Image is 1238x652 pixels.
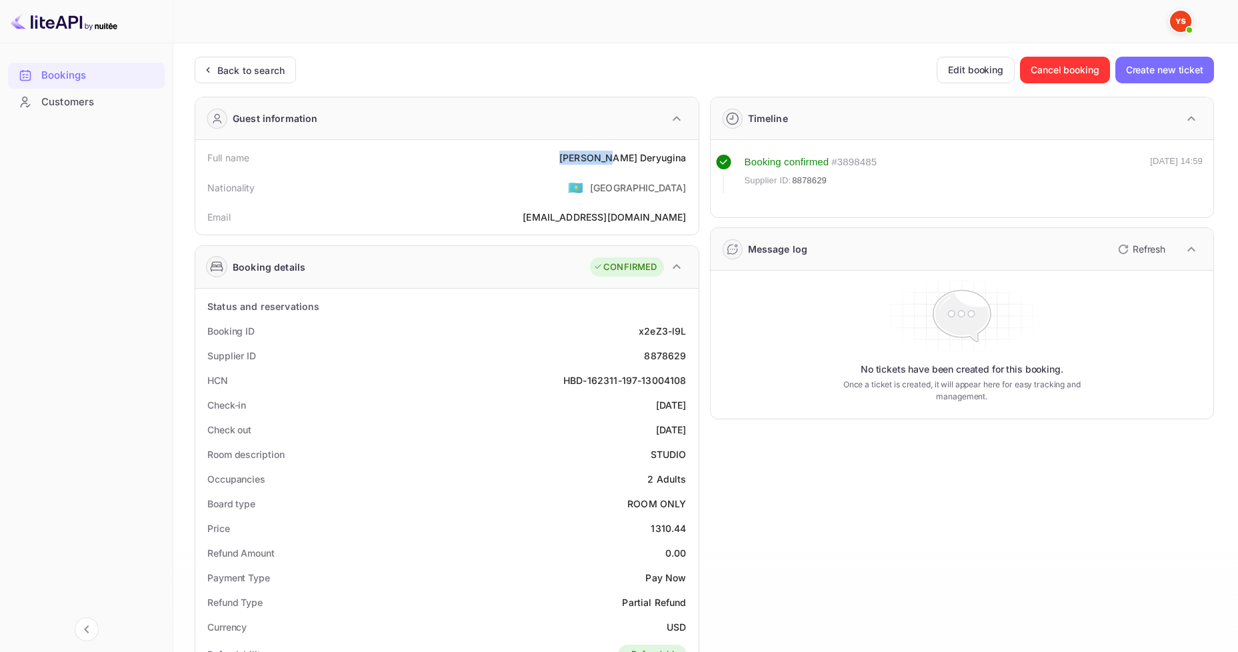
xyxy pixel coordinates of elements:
[11,11,117,32] img: LiteAPI logo
[827,379,1097,403] ya-tr-span: Once a ticket is created, it will appear here for easy tracking and management.
[784,156,829,167] ya-tr-span: confirmed
[563,375,686,386] ya-tr-span: HBD-162311-197-13004108
[207,498,255,509] ya-tr-span: Board type
[207,523,230,534] ya-tr-span: Price
[745,156,781,167] ya-tr-span: Booking
[622,597,686,608] ya-tr-span: Partial Refund
[1170,11,1191,32] img: Yandex Support
[217,65,285,76] ya-tr-span: Back to search
[647,473,686,485] ya-tr-span: 2 Adults
[568,175,583,199] span: United States
[667,621,686,633] ya-tr-span: USD
[948,62,1003,78] ya-tr-span: Edit booking
[1150,156,1203,166] ya-tr-span: [DATE] 14:59
[207,152,249,163] ya-tr-span: Full name
[207,449,284,460] ya-tr-span: Room description
[207,399,246,411] ya-tr-span: Check-in
[640,152,686,163] ya-tr-span: Deryugina
[1115,57,1214,83] button: Create new ticket
[207,211,231,223] ya-tr-span: Email
[568,180,583,195] ya-tr-span: 🇰🇿
[627,498,686,509] ya-tr-span: ROOM ONLY
[207,572,270,583] ya-tr-span: Payment Type
[645,572,686,583] ya-tr-span: Pay Now
[207,597,263,608] ya-tr-span: Refund Type
[831,155,877,170] div: # 3898485
[207,350,256,361] ya-tr-span: Supplier ID
[8,89,165,115] div: Customers
[207,547,275,559] ya-tr-span: Refund Amount
[745,175,791,185] ya-tr-span: Supplier ID:
[748,113,788,124] ya-tr-span: Timeline
[937,57,1015,83] button: Edit booking
[1133,243,1165,255] ya-tr-span: Refresh
[207,182,255,193] ya-tr-span: Nationality
[41,68,86,83] ya-tr-span: Bookings
[639,325,686,337] ya-tr-span: x2eZ3-l9L
[861,363,1063,376] ya-tr-span: No tickets have been created for this booking.
[1031,62,1099,78] ya-tr-span: Cancel booking
[8,63,165,89] div: Bookings
[8,63,165,87] a: Bookings
[523,211,686,223] ya-tr-span: [EMAIL_ADDRESS][DOMAIN_NAME]
[207,375,228,386] ya-tr-span: HCN
[207,325,255,337] ya-tr-span: Booking ID
[75,617,99,641] button: Collapse navigation
[656,423,687,437] div: [DATE]
[207,424,251,435] ya-tr-span: Check out
[8,89,165,114] a: Customers
[1110,239,1171,260] button: Refresh
[590,182,687,193] ya-tr-span: [GEOGRAPHIC_DATA]
[1020,57,1110,83] button: Cancel booking
[233,260,305,274] ya-tr-span: Booking details
[665,546,687,560] div: 0.00
[656,398,687,412] div: [DATE]
[748,243,808,255] ya-tr-span: Message log
[792,175,827,185] ya-tr-span: 8878629
[41,95,94,110] ya-tr-span: Customers
[651,521,686,535] div: 1310.44
[651,449,687,460] ya-tr-span: STUDIO
[1126,62,1203,78] ya-tr-span: Create new ticket
[233,111,318,125] ya-tr-span: Guest information
[207,621,247,633] ya-tr-span: Currency
[207,473,265,485] ya-tr-span: Occupancies
[559,152,637,163] ya-tr-span: [PERSON_NAME]
[603,261,657,274] ya-tr-span: CONFIRMED
[207,301,319,312] ya-tr-span: Status and reservations
[644,349,686,363] div: 8878629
